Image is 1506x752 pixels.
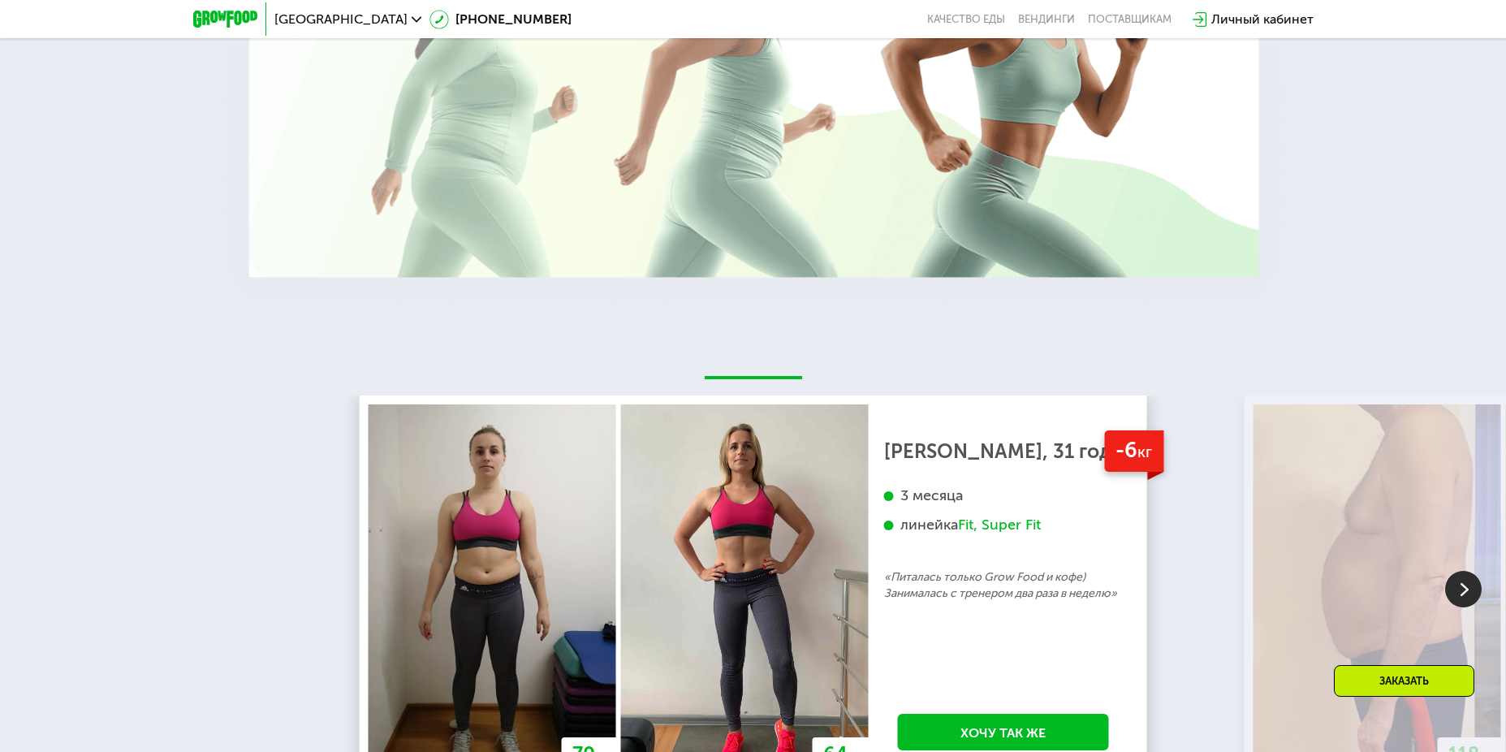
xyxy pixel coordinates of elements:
div: Личный кабинет [1211,10,1314,29]
div: линейка [884,516,1123,534]
div: Fit, Super Fit [958,516,1041,534]
a: Вендинги [1018,13,1075,26]
span: кг [1137,443,1152,461]
span: [GEOGRAPHIC_DATA] [274,13,408,26]
a: Качество еды [927,13,1005,26]
a: Хочу так же [898,714,1109,750]
div: 3 месяца [884,486,1123,505]
p: «Питалась только Grow Food и кофе) Занималась с тренером два раза в неделю» [884,569,1123,602]
div: Заказать [1334,665,1474,697]
img: Slide right [1445,571,1482,607]
div: [PERSON_NAME], 31 год [884,443,1123,460]
div: -6 [1104,430,1163,472]
a: [PHONE_NUMBER] [429,10,572,29]
div: поставщикам [1088,13,1172,26]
